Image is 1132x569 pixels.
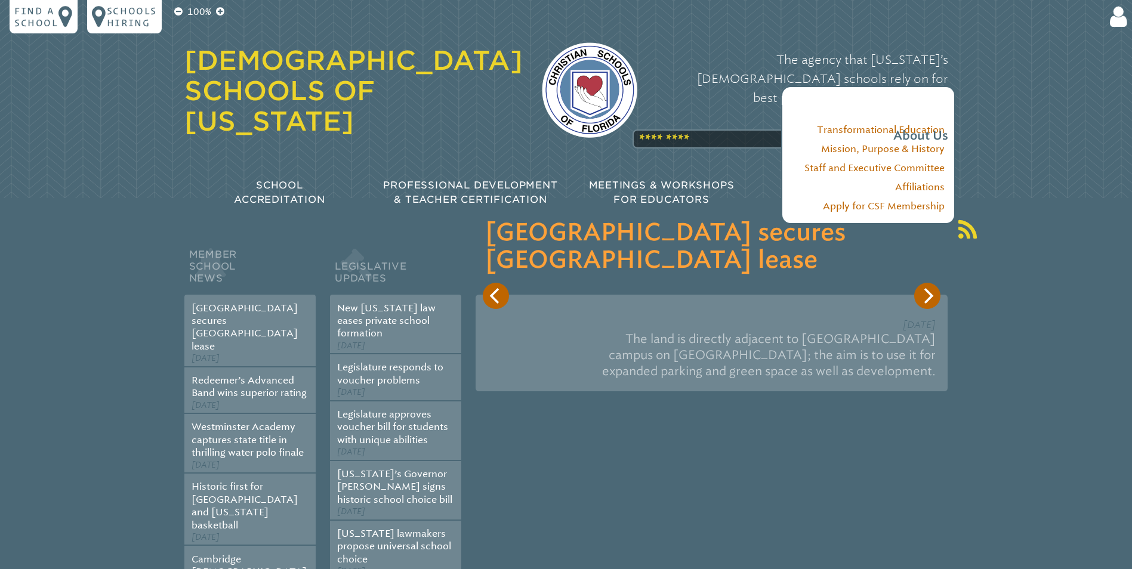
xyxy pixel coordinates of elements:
p: The agency that [US_STATE]’s [DEMOGRAPHIC_DATA] schools rely on for best practices in accreditati... [656,50,948,146]
p: The land is directly adjacent to [GEOGRAPHIC_DATA] campus on [GEOGRAPHIC_DATA]; the aim is to use... [488,326,936,384]
span: [DATE] [337,387,365,397]
h3: [GEOGRAPHIC_DATA] secures [GEOGRAPHIC_DATA] lease [485,219,938,274]
a: Historic first for [GEOGRAPHIC_DATA] and [US_STATE] basketball [192,481,298,530]
a: Apply for CSF Membership [823,200,945,212]
span: [DATE] [337,341,365,351]
h2: Member School News [184,246,316,295]
button: Previous [483,283,509,309]
a: [GEOGRAPHIC_DATA] secures [GEOGRAPHIC_DATA] lease [192,302,298,352]
span: Professional Development & Teacher Certification [383,180,557,205]
span: School Accreditation [234,180,325,205]
span: About Us [893,126,948,146]
span: [DATE] [192,353,220,363]
a: [DEMOGRAPHIC_DATA] Schools of [US_STATE] [184,45,523,137]
a: Redeemer’s Advanced Band wins superior rating [192,375,307,398]
span: [DATE] [192,460,220,470]
span: [DATE] [337,447,365,457]
span: Meetings & Workshops for Educators [589,180,735,205]
a: [US_STATE] lawmakers propose universal school choice [337,528,451,565]
a: Legislature responds to voucher problems [337,361,443,385]
p: 100% [185,5,214,19]
p: Find a school [14,5,58,29]
h2: Legislative Updates [330,246,461,295]
p: Schools Hiring [107,5,157,29]
span: [DATE] [192,400,220,410]
a: [US_STATE]’s Governor [PERSON_NAME] signs historic school choice bill [337,468,452,505]
span: [DATE] [192,532,220,542]
img: csf-logo-web-colors.png [542,42,637,138]
span: [DATE] [337,506,365,517]
a: New [US_STATE] law eases private school formation [337,302,436,339]
span: [DATE] [903,319,936,330]
a: Westminster Academy captures state title in thrilling water polo finale [192,421,304,458]
button: Next [914,283,940,309]
a: Affiliations [895,181,945,193]
a: Legislature approves voucher bill for students with unique abilities [337,409,448,446]
a: Staff and Executive Committee [804,162,945,174]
